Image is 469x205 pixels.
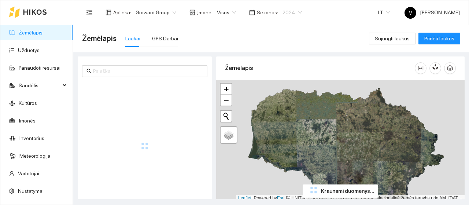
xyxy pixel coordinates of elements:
a: Meteorologija [19,153,51,159]
span: Visos [217,7,236,18]
a: Kultūros [19,100,37,106]
a: Žemėlapis [19,30,43,36]
span: shop [189,10,195,15]
a: Vartotojai [18,171,39,176]
span: calendar [249,10,255,15]
a: Zoom out [221,95,232,106]
span: | [286,195,287,201]
span: column-width [415,65,426,71]
button: Sujungti laukus [369,33,416,44]
a: Layers [221,127,237,143]
a: Pridėti laukus [418,36,460,41]
a: Panaudoti resursai [19,65,60,71]
div: Laukai [125,34,140,43]
div: GPS Darbai [152,34,178,43]
span: Sujungti laukus [375,34,410,43]
span: Įmonė : [197,8,213,17]
a: Užduotys [18,47,40,53]
span: Žemėlapis [82,33,117,44]
span: Kraunami duomenys... [321,187,374,195]
span: V [409,7,412,19]
div: | Powered by © HNIT-[GEOGRAPHIC_DATA]; ORT10LT ©, Nacionalinė žemės tarnyba prie AM, [DATE]-[DATE] [236,195,465,201]
span: Sandėlis [19,78,60,93]
span: LT [378,7,390,18]
a: Sujungti laukus [369,36,416,41]
span: + [224,84,229,94]
span: [PERSON_NAME] [405,10,460,15]
div: Žemėlapis [225,58,415,78]
a: Zoom in [221,84,232,95]
span: Pridėti laukus [424,34,454,43]
button: menu-fold [82,5,97,20]
span: menu-fold [86,9,93,16]
a: Leaflet [238,195,251,201]
span: − [224,95,229,105]
span: Aplinka : [113,8,131,17]
a: Įmonės [19,118,36,124]
span: layout [106,10,111,15]
a: Esri [277,195,285,201]
span: search [86,69,92,74]
a: Nustatymai [18,188,44,194]
button: Initiate a new search [221,111,232,122]
input: Paieška [93,67,203,75]
button: column-width [415,62,426,74]
span: 2024 [282,7,302,18]
button: Pridėti laukus [418,33,460,44]
span: Sezonas : [257,8,278,17]
span: Groward Group [136,7,176,18]
a: Inventorius [19,135,44,141]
